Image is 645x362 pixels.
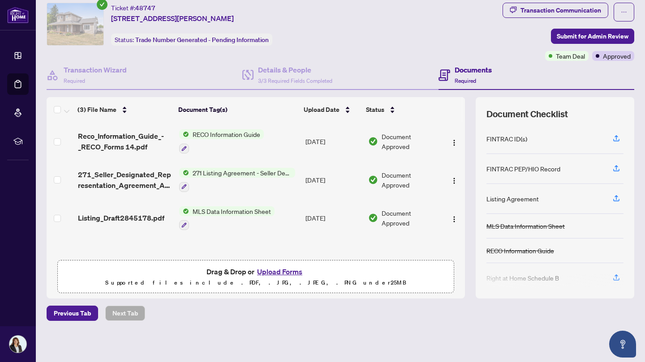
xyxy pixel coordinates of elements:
span: Reco_Information_Guide_-_RECO_Forms 14.pdf [78,131,172,152]
span: Upload Date [304,105,340,115]
div: Right at Home Schedule B [486,273,559,283]
button: Logo [447,134,461,149]
span: 271_Seller_Designated_Representation_Agreement_Authority_to_Offer_for_Sale_-_PropTx-[PERSON_NAME]... [78,169,172,191]
th: Upload Date [300,97,362,122]
span: Document Approved [382,170,439,190]
span: Drag & Drop or [206,266,305,277]
div: MLS Data Information Sheet [486,221,565,231]
th: Status [362,97,440,122]
span: Status [366,105,384,115]
span: ellipsis [621,9,627,15]
td: [DATE] [302,161,365,199]
span: 271 Listing Agreement - Seller Designated Representation Agreement Authority to Offer for Sale [189,168,295,178]
span: Team Deal [556,51,585,61]
span: 3/3 Required Fields Completed [258,77,332,84]
img: Status Icon [179,129,189,139]
img: Logo [451,139,458,146]
div: Transaction Communication [520,3,601,17]
img: logo [7,7,29,23]
p: Supported files include .PDF, .JPG, .JPEG, .PNG under 25 MB [63,277,448,288]
span: Drag & Drop orUpload FormsSupported files include .PDF, .JPG, .JPEG, .PNG under25MB [58,260,454,294]
span: 48747 [135,4,155,12]
button: Upload Forms [254,266,305,277]
img: Logo [451,177,458,184]
img: Logo [451,216,458,223]
span: Required [455,77,476,84]
span: Approved [603,51,631,61]
button: Status IconRECO Information Guide [179,129,264,153]
span: (3) File Name [77,105,116,115]
button: Submit for Admin Review [551,29,634,44]
h4: Documents [455,64,492,75]
span: Document Checklist [486,108,568,120]
div: Ticket #: [111,3,155,13]
button: Status Icon271 Listing Agreement - Seller Designated Representation Agreement Authority to Offer ... [179,168,295,192]
button: Status IconMLS Data Information Sheet [179,206,275,230]
td: [DATE] [302,199,365,238]
th: (3) File Name [74,97,175,122]
span: Document Approved [382,208,439,228]
img: Status Icon [179,168,189,178]
img: Profile Icon [9,336,26,353]
th: Document Tag(s) [175,97,301,122]
img: IMG-X12346105_1.jpg [47,3,103,45]
button: Next Tab [105,306,145,321]
span: Required [64,77,85,84]
span: Document Approved [382,132,439,151]
span: Trade Number Generated - Pending Information [135,36,269,44]
img: Document Status [368,175,378,185]
button: Logo [447,211,461,225]
span: [STREET_ADDRESS][PERSON_NAME] [111,13,234,24]
span: Submit for Admin Review [557,29,628,43]
span: Listing_Draft2845178.pdf [78,213,164,223]
span: MLS Data Information Sheet [189,206,275,216]
h4: Transaction Wizard [64,64,127,75]
button: Previous Tab [47,306,98,321]
div: Listing Agreement [486,194,539,204]
h4: Details & People [258,64,332,75]
td: [DATE] [302,122,365,161]
div: RECO Information Guide [486,246,554,256]
span: Previous Tab [54,306,91,320]
button: Logo [447,173,461,187]
div: FINTRAC ID(s) [486,134,527,144]
img: Status Icon [179,206,189,216]
span: RECO Information Guide [189,129,264,139]
img: Document Status [368,136,378,146]
button: Open asap [609,331,636,358]
div: FINTRAC PEP/HIO Record [486,164,560,174]
button: Transaction Communication [503,3,608,18]
div: Status: [111,34,272,46]
img: Document Status [368,213,378,223]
